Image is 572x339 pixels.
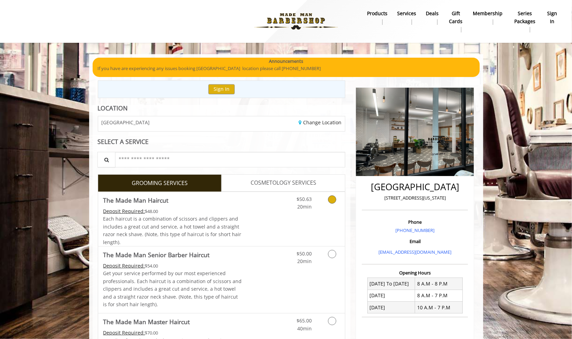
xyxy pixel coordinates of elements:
[397,10,416,17] b: Services
[547,10,557,25] b: sign in
[297,258,312,264] span: 20min
[421,9,443,27] a: DealsDeals
[103,329,145,336] span: This service needs some Advance to be paid before we block your appointment
[395,227,434,233] a: [PHONE_NUMBER]
[103,262,145,269] span: This service needs some Advance to be paid before we block your appointment
[103,262,242,270] div: $54.00
[208,84,235,94] button: Sign In
[297,325,312,332] span: 40min
[103,195,169,205] b: The Made Man Haircut
[415,290,463,301] td: 8 A.M - 7 P.M
[542,9,562,27] a: sign insign in
[415,278,463,290] td: 8 A.M - 8 P.M
[132,179,188,188] span: GROOMING SERVICES
[426,10,439,17] b: Deals
[299,119,341,126] a: Change Location
[97,152,115,167] button: Service Search
[367,278,415,290] td: [DATE] To [DATE]
[378,249,451,255] a: [EMAIL_ADDRESS][DOMAIN_NAME]
[297,203,312,210] span: 20min
[98,138,346,145] div: SELECT A SERVICE
[367,290,415,301] td: [DATE]
[98,104,128,112] b: LOCATION
[98,65,475,72] p: If you have are experiencing any issues booking [GEOGRAPHIC_DATA] location please call [PHONE_NUM...
[392,9,421,27] a: ServicesServices
[364,182,466,192] h2: [GEOGRAPHIC_DATA]
[297,250,312,257] span: $50.00
[103,329,242,337] div: $70.00
[364,239,466,244] h3: Email
[103,207,242,215] div: $48.00
[103,270,242,308] p: Get your service performed by our most experienced professionals. Each haircut is a combination o...
[364,220,466,224] h3: Phone
[362,270,468,275] h3: Opening Hours
[249,2,344,40] img: Made Man Barbershop logo
[468,9,508,27] a: MembershipMembership
[473,10,503,17] b: Membership
[269,58,303,65] b: Announcements
[297,317,312,324] span: $65.00
[364,194,466,202] p: [STREET_ADDRESS][US_STATE]
[367,302,415,313] td: [DATE]
[103,215,242,245] span: Each haircut is a combination of scissors and clippers and includes a great cut and service, a ho...
[251,178,316,187] span: COSMETOLOGY SERVICES
[103,317,190,327] b: The Made Man Master Haircut
[297,196,312,202] span: $50.63
[415,302,463,313] td: 10 A.M - 7 P.M
[448,10,463,25] b: gift cards
[508,9,542,34] a: Series packagesSeries packages
[443,9,468,34] a: Gift cardsgift cards
[362,9,392,27] a: Productsproducts
[513,10,537,25] b: Series packages
[103,208,145,214] span: This service needs some Advance to be paid before we block your appointment
[367,10,387,17] b: products
[103,250,210,260] b: The Made Man Senior Barber Haircut
[102,120,150,125] span: [GEOGRAPHIC_DATA]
